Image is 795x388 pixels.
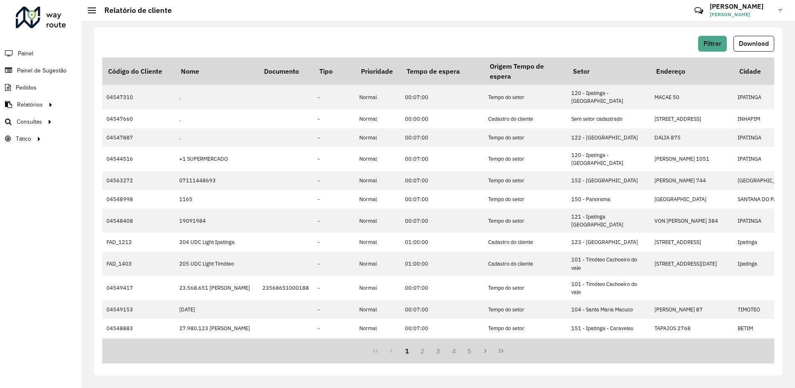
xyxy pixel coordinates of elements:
[314,85,355,109] td: -
[567,276,650,300] td: 101 - Timóteo Cachoeiro do vale
[484,276,567,300] td: Tempo do setor
[650,233,733,251] td: [STREET_ADDRESS]
[102,85,175,109] td: 04547310
[314,300,355,319] td: -
[484,128,567,147] td: Tempo do setor
[355,209,401,233] td: Normal
[102,251,175,276] td: FAD_1403
[430,343,446,359] button: 3
[484,147,567,171] td: Tempo do setor
[567,57,650,85] th: Setor
[484,209,567,233] td: Tempo do setor
[314,171,355,190] td: -
[704,40,721,47] span: Filtrar
[401,276,484,300] td: 00:07:00
[355,251,401,276] td: Normal
[567,209,650,233] td: 121 - Ipatinga [GEOGRAPHIC_DATA]
[401,57,484,85] th: Tempo de espera
[175,190,258,209] td: 1165
[355,85,401,109] td: Normal
[739,40,769,47] span: Download
[16,83,37,92] span: Pedidos
[355,338,401,362] td: Normal
[650,109,733,128] td: [STREET_ADDRESS]
[175,300,258,319] td: [DATE]
[401,109,484,128] td: 00:00:00
[18,49,33,58] span: Painel
[401,300,484,319] td: 00:07:00
[567,319,650,338] td: 151 - Ipatinga - Caravelas
[258,276,314,300] td: 23568651000188
[355,147,401,171] td: Normal
[401,85,484,109] td: 00:07:00
[175,128,258,147] td: .
[314,276,355,300] td: -
[175,251,258,276] td: 205 UDC Light Timóteo
[484,319,567,338] td: Tempo do setor
[314,251,355,276] td: -
[175,85,258,109] td: .
[355,109,401,128] td: Normal
[314,128,355,147] td: -
[650,209,733,233] td: VON [PERSON_NAME] 384
[102,233,175,251] td: FAD_1212
[698,36,727,52] button: Filtrar
[175,338,258,362] td: 29.120.881 [PERSON_NAME]
[650,85,733,109] td: MACAE 50
[355,171,401,190] td: Normal
[314,109,355,128] td: -
[175,233,258,251] td: 204 UDC Light Ipatinga
[401,147,484,171] td: 00:07:00
[102,57,175,85] th: Código do Cliente
[102,190,175,209] td: 04548998
[96,6,172,15] h2: Relatório de cliente
[175,147,258,171] td: +1 SUPERMERCADO
[16,134,31,143] span: Tático
[477,343,493,359] button: Next Page
[314,147,355,171] td: -
[401,233,484,251] td: 01:00:00
[314,57,355,85] th: Tipo
[401,338,484,362] td: 00:07:00
[401,209,484,233] td: 00:07:00
[355,57,401,85] th: Prioridade
[567,338,650,362] td: 901 - [GEOGRAPHIC_DATA][PERSON_NAME]
[102,300,175,319] td: 04549153
[484,300,567,319] td: Tempo do setor
[567,109,650,128] td: Sem setor cadastrado
[484,338,567,362] td: Tempo do setor
[650,128,733,147] td: DALIA 875
[401,251,484,276] td: 01:00:00
[650,251,733,276] td: [STREET_ADDRESS][DATE]
[102,128,175,147] td: 04547887
[17,100,43,109] span: Relatórios
[258,57,314,85] th: Documento
[258,338,314,362] td: 29120881000166
[650,147,733,171] td: [PERSON_NAME] 1051
[314,338,355,362] td: -
[401,319,484,338] td: 00:07:00
[17,66,67,75] span: Painel de Sugestão
[650,319,733,338] td: TAPAJOS 2768
[484,171,567,190] td: Tempo do setor
[462,343,478,359] button: 5
[567,233,650,251] td: 123 - [GEOGRAPHIC_DATA]
[567,300,650,319] td: 104 - Santa Maria Macuco
[650,171,733,190] td: [PERSON_NAME] 744
[650,300,733,319] td: [PERSON_NAME] 87
[710,11,772,18] span: [PERSON_NAME]
[484,251,567,276] td: Cadastro do cliente
[175,57,258,85] th: Nome
[567,171,650,190] td: 152 - [GEOGRAPHIC_DATA]
[493,343,509,359] button: Last Page
[484,233,567,251] td: Cadastro do cliente
[175,209,258,233] td: 19091984
[484,85,567,109] td: Tempo do setor
[399,343,415,359] button: 1
[175,319,258,338] td: 27.980.123 [PERSON_NAME]
[175,109,258,128] td: .
[446,343,462,359] button: 4
[567,85,650,109] td: 120 - Ipatinga - [GEOGRAPHIC_DATA]
[355,300,401,319] td: Normal
[102,109,175,128] td: 04547660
